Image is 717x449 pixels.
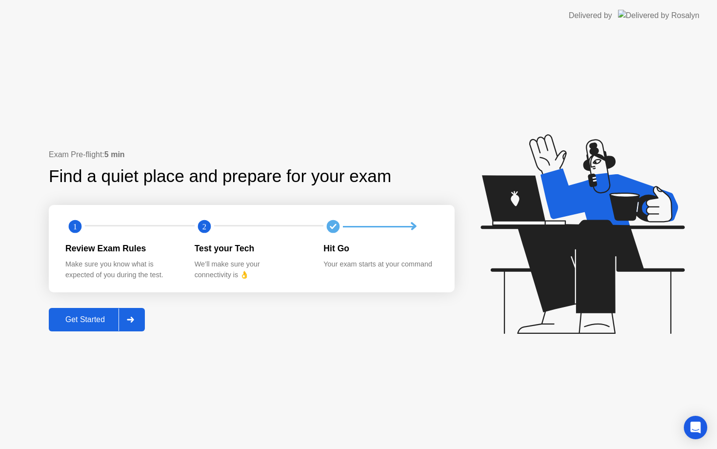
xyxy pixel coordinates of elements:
[569,10,612,21] div: Delivered by
[323,259,437,270] div: Your exam starts at your command
[65,259,179,280] div: Make sure you know what is expected of you during the test.
[73,222,77,231] text: 1
[49,308,145,331] button: Get Started
[104,150,125,159] b: 5 min
[49,149,455,161] div: Exam Pre-flight:
[49,163,393,189] div: Find a quiet place and prepare for your exam
[52,315,119,324] div: Get Started
[195,259,308,280] div: We’ll make sure your connectivity is 👌
[618,10,699,21] img: Delivered by Rosalyn
[323,242,437,255] div: Hit Go
[65,242,179,255] div: Review Exam Rules
[195,242,308,255] div: Test your Tech
[202,222,206,231] text: 2
[684,416,707,439] div: Open Intercom Messenger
